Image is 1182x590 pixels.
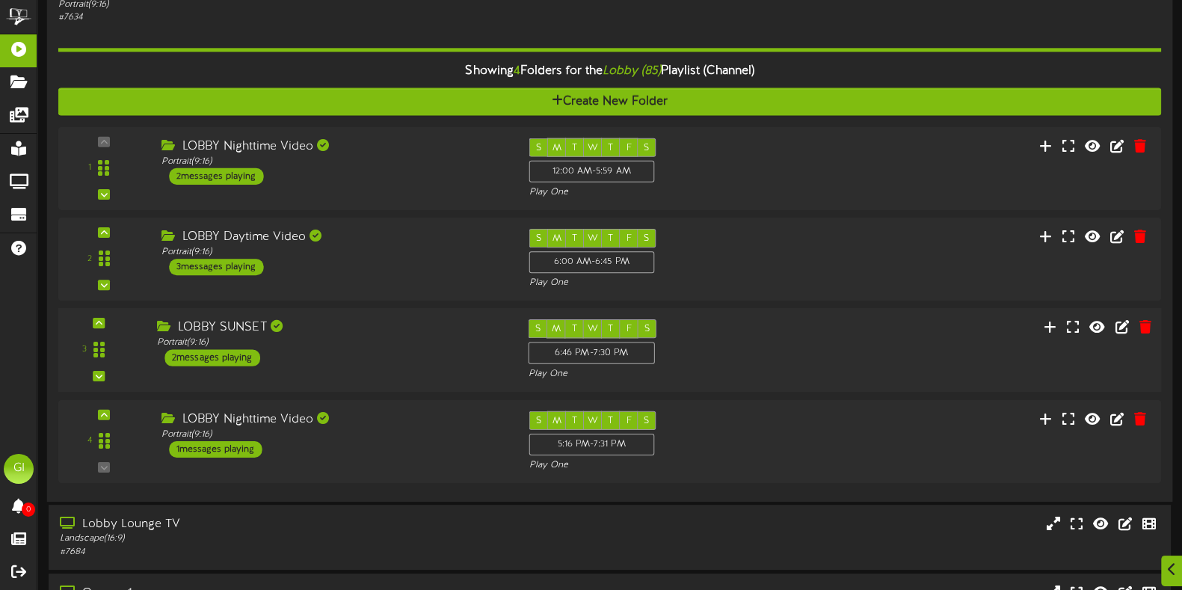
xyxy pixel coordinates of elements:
[161,411,507,428] div: LOBBY Nighttime Video
[572,233,577,244] span: T
[572,324,577,334] span: T
[60,516,505,533] div: Lobby Lounge TV
[169,259,263,275] div: 3 messages playing
[529,342,655,364] div: 6:46 PM - 7:30 PM
[536,415,541,425] span: S
[169,168,263,184] div: 2 messages playing
[627,324,632,334] span: F
[4,454,34,484] div: GI
[161,246,507,259] div: Portrait ( 9:16 )
[58,87,1161,115] button: Create New Folder
[529,368,784,381] div: Play One
[529,251,655,273] div: 6:00 AM - 6:45 PM
[164,349,260,366] div: 2 messages playing
[644,324,649,334] span: S
[572,415,577,425] span: T
[572,142,577,153] span: T
[535,324,541,334] span: S
[58,11,505,24] div: # 7634
[157,319,505,337] div: LOBBY SUNSET
[536,142,541,153] span: S
[22,503,35,517] span: 0
[161,138,507,155] div: LOBBY Nighttime Video
[588,233,598,244] span: W
[588,142,598,153] span: W
[552,415,561,425] span: M
[608,142,613,153] span: T
[644,415,649,425] span: S
[626,233,631,244] span: F
[169,440,262,457] div: 1 messages playing
[529,185,783,198] div: Play One
[529,458,783,471] div: Play One
[552,233,561,244] span: M
[60,532,505,545] div: Landscape ( 16:9 )
[588,415,598,425] span: W
[603,64,661,78] i: Lobby (85)
[47,55,1173,87] div: Showing Folders for the Playlist (Channel)
[626,142,631,153] span: F
[608,233,613,244] span: T
[157,337,505,349] div: Portrait ( 9:16 )
[588,324,598,334] span: W
[161,155,507,168] div: Portrait ( 9:16 )
[529,160,655,182] div: 12:00 AM - 5:59 AM
[608,415,613,425] span: T
[552,324,561,334] span: M
[529,433,655,455] div: 5:16 PM - 7:31 PM
[529,277,783,289] div: Play One
[60,546,505,559] div: # 7684
[161,229,507,246] div: LOBBY Daytime Video
[644,142,649,153] span: S
[536,233,541,244] span: S
[608,324,613,334] span: T
[626,415,631,425] span: F
[552,142,561,153] span: M
[161,428,507,440] div: Portrait ( 9:16 )
[644,233,649,244] span: S
[514,64,520,78] span: 4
